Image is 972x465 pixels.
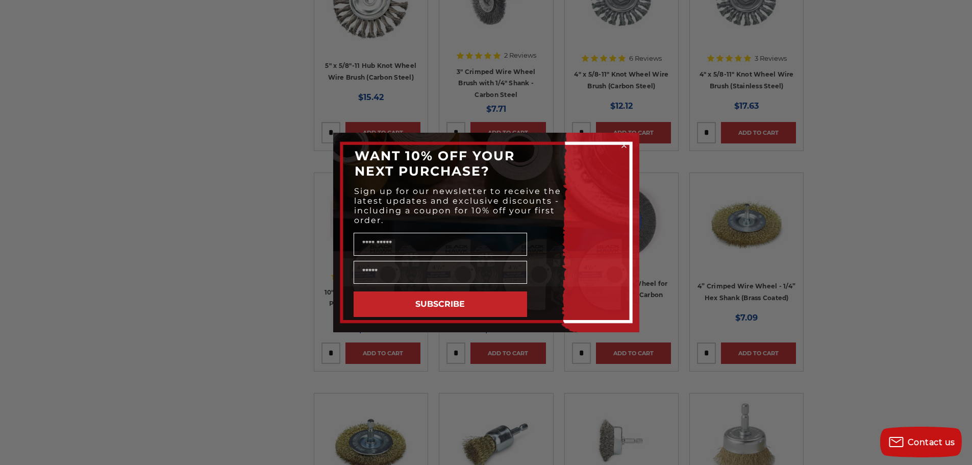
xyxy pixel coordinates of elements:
span: Contact us [908,437,955,447]
span: WANT 10% OFF YOUR NEXT PURCHASE? [355,148,515,179]
button: Contact us [880,427,962,457]
input: Email [354,261,527,284]
button: SUBSCRIBE [354,291,527,317]
button: Close dialog [619,140,629,151]
span: Sign up for our newsletter to receive the latest updates and exclusive discounts - including a co... [354,186,561,225]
